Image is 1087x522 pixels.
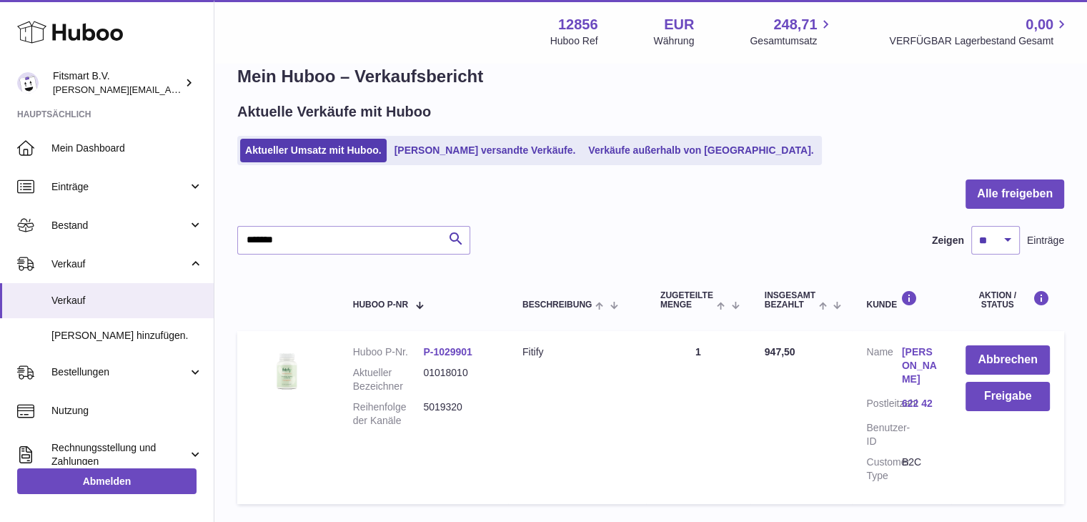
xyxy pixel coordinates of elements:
[389,139,581,162] a: [PERSON_NAME] versandte Verkäufe.
[889,34,1070,48] span: VERFÜGBAR Lagerbestand Gesamt
[51,294,203,307] span: Verkauf
[664,15,694,34] strong: EUR
[53,69,182,97] div: Fitsmart B.V.
[252,345,323,396] img: 128561739542540.png
[550,34,598,48] div: Huboo Ref
[423,400,494,428] dd: 5019320
[522,300,592,310] span: Beschreibung
[17,72,39,94] img: jonathan@leaderoo.com
[902,345,937,386] a: [PERSON_NAME]
[353,300,408,310] span: Huboo P-Nr
[765,346,795,358] span: 947,50
[51,219,188,232] span: Bestand
[750,34,833,48] span: Gesamtumsatz
[51,142,203,155] span: Mein Dashboard
[902,455,937,483] dd: B2C
[866,421,901,448] dt: Benutzer-ID
[660,291,713,310] span: ZUGETEILTE Menge
[1027,234,1064,247] span: Einträge
[889,15,1070,48] a: 0,00 VERFÜGBAR Lagerbestand Gesamt
[966,290,1050,310] div: Aktion / Status
[866,290,937,310] div: Kunde
[966,179,1064,209] button: Alle freigeben
[583,139,818,162] a: Verkäufe außerhalb von [GEOGRAPHIC_DATA].
[51,329,203,343] span: [PERSON_NAME] hinzufügen.
[17,468,197,494] a: Abmelden
[773,15,817,34] span: 248,71
[51,180,188,194] span: Einträge
[932,234,964,247] label: Zeigen
[237,102,431,122] h2: Aktuelle Verkäufe mit Huboo
[966,382,1050,411] button: Freigabe
[353,366,424,393] dt: Aktueller Bezeichner
[866,455,901,483] dt: Customer Type
[750,15,833,48] a: 248,71 Gesamtumsatz
[866,345,901,390] dt: Name
[866,397,901,414] dt: Postleitzahl
[654,34,695,48] div: Währung
[53,84,287,95] span: [PERSON_NAME][EMAIL_ADDRESS][DOMAIN_NAME]
[51,257,188,271] span: Verkauf
[240,139,387,162] a: Aktueller Umsatz mit Huboo.
[646,331,750,503] td: 1
[51,365,188,379] span: Bestellungen
[1026,15,1053,34] span: 0,00
[423,366,494,393] dd: 01018010
[51,404,203,418] span: Nutzung
[237,65,1064,88] h1: Mein Huboo – Verkaufsbericht
[423,346,472,358] a: P-1029901
[522,345,632,359] div: Fitify
[51,441,188,468] span: Rechnungsstellung und Zahlungen
[353,345,424,359] dt: Huboo P-Nr.
[558,15,598,34] strong: 12856
[902,397,937,410] a: 622 42
[966,345,1050,375] button: Abbrechen
[353,400,424,428] dt: Reihenfolge der Kanäle
[765,291,815,310] span: Insgesamt bezahlt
